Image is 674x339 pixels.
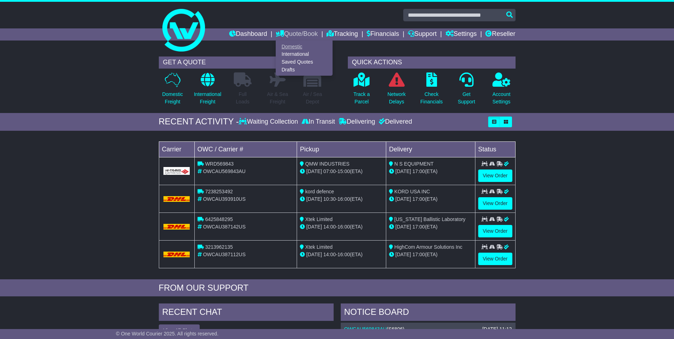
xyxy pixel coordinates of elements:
span: 07:00 [323,168,336,174]
span: OWCAU569843AU [203,168,246,174]
p: Account Settings [492,91,511,106]
span: OWCAU393910US [203,196,246,202]
span: KORD USA INC [394,189,430,194]
span: Xtek Limited [305,244,333,250]
img: DHL.png [163,252,190,257]
a: Support [408,28,437,41]
a: Financials [367,28,399,41]
img: GetCarrierServiceLogo [163,167,190,175]
td: Carrier [159,141,194,157]
div: - (ETA) [300,168,383,175]
td: Status [475,141,515,157]
a: International [276,50,332,58]
div: NOTICE BOARD [341,303,516,323]
span: 17:00 [413,224,425,230]
span: 14:00 [323,224,336,230]
td: Pickup [297,141,386,157]
a: View Order [478,253,512,265]
span: QMW INDUSTRIES [305,161,349,167]
a: View Order [478,197,512,210]
a: NetworkDelays [387,72,406,109]
img: DHL.png [163,196,190,202]
span: WRD569843 [205,161,233,167]
span: [DATE] [306,252,322,257]
div: [DATE] 11:12 [482,326,512,332]
p: Air / Sea Depot [303,91,322,106]
a: Quote/Book [276,28,318,41]
span: [DATE] [306,224,322,230]
a: Domestic [276,43,332,50]
div: Delivered [377,118,412,126]
span: 15:00 [338,168,350,174]
span: Xtek Limited [305,216,333,222]
span: kord defence [305,189,334,194]
span: [DATE] [395,224,411,230]
span: [DATE] [306,168,322,174]
span: [DATE] [306,196,322,202]
p: Get Support [458,91,475,106]
span: [DATE] [395,252,411,257]
p: Network Delays [387,91,405,106]
div: FROM OUR SUPPORT [159,283,516,293]
div: - (ETA) [300,195,383,203]
p: Domestic Freight [162,91,183,106]
div: RECENT ACTIVITY - [159,117,239,127]
span: [US_STATE] Ballistic Laboratory [394,216,465,222]
span: S6806 [388,326,403,332]
div: Quote/Book [276,41,333,76]
a: DomesticFreight [162,72,183,109]
a: View Order [478,225,512,237]
div: - (ETA) [300,251,383,258]
div: (ETA) [389,251,472,258]
span: 17:00 [413,168,425,174]
a: Dashboard [229,28,267,41]
span: N S EQUIPMENT [394,161,433,167]
span: 7238253492 [205,189,233,194]
a: AccountSettings [492,72,511,109]
span: 16:00 [338,196,350,202]
a: CheckFinancials [420,72,443,109]
span: OWCAU387112US [203,252,246,257]
a: Settings [446,28,477,41]
a: Track aParcel [353,72,370,109]
div: RECENT CHAT [159,303,334,323]
span: © One World Courier 2025. All rights reserved. [116,331,219,337]
span: OWCAU387142US [203,224,246,230]
a: InternationalFreight [194,72,222,109]
div: In Transit [300,118,337,126]
td: Delivery [386,141,475,157]
span: 16:00 [338,252,350,257]
span: 10:30 [323,196,336,202]
span: HighCom Armour Solutions Inc [394,244,462,250]
a: Reseller [485,28,515,41]
span: 6425848295 [205,216,233,222]
a: OWCAU569843AU [344,326,387,332]
span: [DATE] [395,168,411,174]
button: View All Chats [159,324,200,337]
div: (ETA) [389,195,472,203]
td: OWC / Carrier # [194,141,297,157]
div: (ETA) [389,223,472,231]
div: - (ETA) [300,223,383,231]
div: Waiting Collection [239,118,300,126]
span: [DATE] [395,196,411,202]
p: Track a Parcel [354,91,370,106]
p: Full Loads [234,91,252,106]
span: 3213962135 [205,244,233,250]
a: GetSupport [457,72,475,109]
span: 17:00 [413,196,425,202]
div: (ETA) [389,168,472,175]
a: Tracking [327,28,358,41]
a: View Order [478,169,512,182]
img: DHL.png [163,224,190,230]
div: ( ) [344,326,512,332]
a: Saved Quotes [276,58,332,66]
span: 16:00 [338,224,350,230]
div: GET A QUOTE [159,56,327,69]
span: 14:00 [323,252,336,257]
p: International Freight [194,91,221,106]
p: Air & Sea Freight [267,91,288,106]
div: QUICK ACTIONS [348,56,516,69]
div: Delivering [337,118,377,126]
p: Check Financials [420,91,443,106]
